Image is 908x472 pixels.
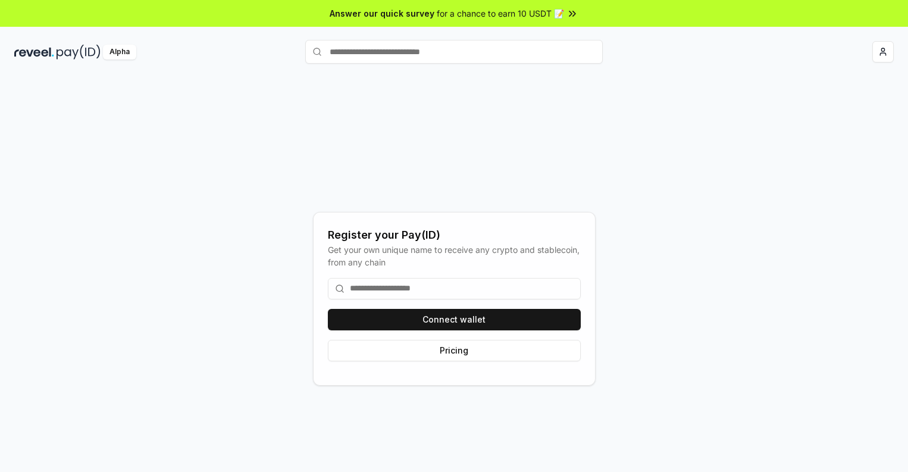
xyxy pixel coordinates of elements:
button: Pricing [328,340,581,361]
img: reveel_dark [14,45,54,60]
span: Answer our quick survey [330,7,434,20]
span: for a chance to earn 10 USDT 📝 [437,7,564,20]
div: Alpha [103,45,136,60]
button: Connect wallet [328,309,581,330]
div: Register your Pay(ID) [328,227,581,243]
div: Get your own unique name to receive any crypto and stablecoin, from any chain [328,243,581,268]
img: pay_id [57,45,101,60]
